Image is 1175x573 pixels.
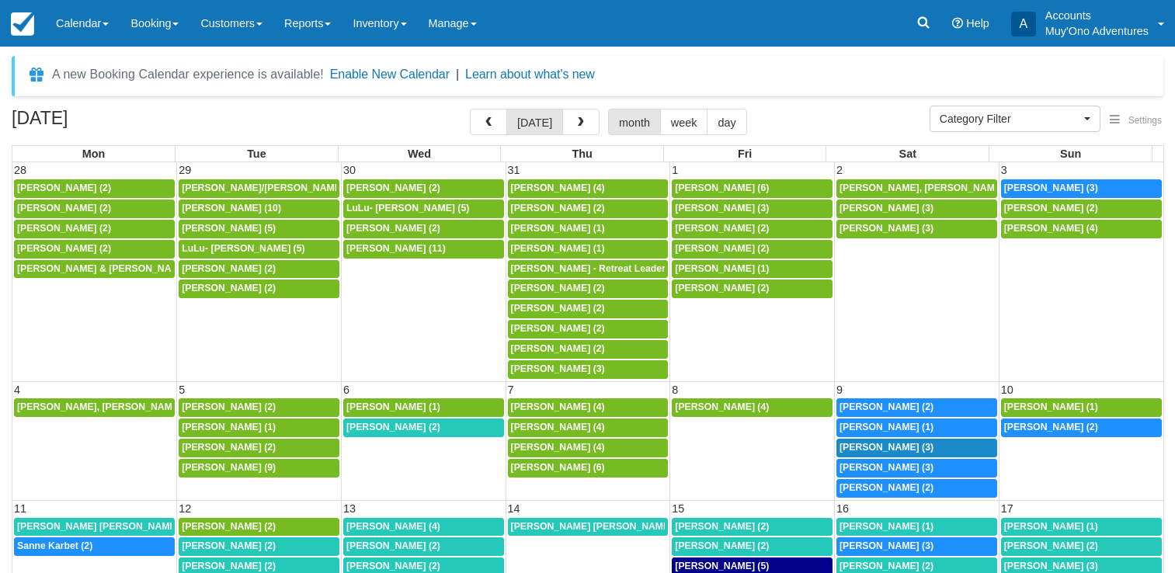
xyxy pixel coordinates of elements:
span: [PERSON_NAME] (5) [182,223,276,234]
span: [PERSON_NAME] (2) [182,540,276,551]
div: A new Booking Calendar experience is available! [52,65,324,84]
a: [PERSON_NAME] (4) [508,439,669,457]
span: 30 [342,164,357,176]
a: [PERSON_NAME] (4) [508,398,669,417]
span: 31 [506,164,522,176]
span: [PERSON_NAME] (1) [346,401,440,412]
span: [PERSON_NAME] (2) [182,401,276,412]
span: [PERSON_NAME] (4) [511,422,605,432]
span: | [456,68,459,81]
button: Settings [1100,109,1171,132]
a: [PERSON_NAME] (3) [1001,179,1162,198]
span: Mon [82,148,106,160]
p: Muy'Ono Adventures [1045,23,1149,39]
a: [PERSON_NAME] - Retreat Leader (10) [508,260,669,279]
a: [PERSON_NAME] (2) [672,220,833,238]
h2: [DATE] [12,109,208,137]
a: [PERSON_NAME] (11) [343,240,504,259]
span: 11 [12,502,28,515]
span: [PERSON_NAME] (1) [511,243,605,254]
span: 7 [506,384,516,396]
span: [PERSON_NAME] (1) [511,223,605,234]
span: [PERSON_NAME], [PERSON_NAME], [PERSON_NAME] (3) [840,182,1104,193]
a: [PERSON_NAME], [PERSON_NAME] (2) [14,398,175,417]
a: [PERSON_NAME] (2) [508,300,669,318]
a: [PERSON_NAME] (4) [343,518,504,537]
a: [PERSON_NAME] & [PERSON_NAME] (2) [14,260,175,279]
span: [PERSON_NAME] (3) [840,223,933,234]
p: Accounts [1045,8,1149,23]
a: [PERSON_NAME] (2) [343,537,504,556]
span: [PERSON_NAME] (6) [511,462,605,473]
span: [PERSON_NAME] (2) [511,303,605,314]
span: [PERSON_NAME] (1) [1004,401,1098,412]
span: [PERSON_NAME] (2) [182,283,276,293]
a: [PERSON_NAME] (2) [672,518,833,537]
span: [PERSON_NAME] (3) [1004,561,1098,571]
span: [PERSON_NAME] (4) [1004,223,1098,234]
a: LuLu- [PERSON_NAME] (5) [343,200,504,218]
button: week [660,109,708,135]
a: [PERSON_NAME] (2) [672,280,833,298]
span: [PERSON_NAME] (2) [182,561,276,571]
a: [PERSON_NAME] (3) [836,459,997,477]
div: A [1011,12,1036,36]
span: LuLu- [PERSON_NAME] (5) [346,203,469,214]
a: [PERSON_NAME] (2) [508,280,669,298]
a: [PERSON_NAME] (2) [508,340,669,359]
span: [PERSON_NAME] (4) [511,442,605,453]
span: [PERSON_NAME] (2) [182,263,276,274]
span: [PERSON_NAME] (6) [675,182,769,193]
span: [PERSON_NAME] (3) [511,363,605,374]
span: [PERSON_NAME] [PERSON_NAME] (2) [511,521,687,532]
a: [PERSON_NAME] (2) [672,240,833,259]
a: [PERSON_NAME] (2) [343,179,504,198]
span: [PERSON_NAME] (1) [182,422,276,432]
span: [PERSON_NAME] (2) [840,561,933,571]
span: [PERSON_NAME] (2) [511,343,605,354]
span: 15 [670,502,686,515]
span: [PERSON_NAME] (3) [840,442,933,453]
span: 6 [342,384,351,396]
a: [PERSON_NAME] (2) [179,518,339,537]
span: [PERSON_NAME] (2) [1004,203,1098,214]
span: [PERSON_NAME]/[PERSON_NAME]; [PERSON_NAME]/[PERSON_NAME]; [PERSON_NAME]/[PERSON_NAME] (3) [182,182,694,193]
a: [PERSON_NAME] (1) [1001,518,1162,537]
span: [PERSON_NAME] (9) [182,462,276,473]
span: Category Filter [940,111,1080,127]
a: [PERSON_NAME] (1) [508,240,669,259]
a: [PERSON_NAME] (5) [179,220,339,238]
span: Sanne Karbet (2) [17,540,92,551]
a: [PERSON_NAME] (2) [1001,418,1162,437]
span: [PERSON_NAME] (2) [840,401,933,412]
span: 3 [999,164,1009,176]
span: 1 [670,164,680,176]
span: [PERSON_NAME] (2) [17,182,111,193]
span: 2 [835,164,844,176]
span: [PERSON_NAME] (2) [675,283,769,293]
span: Sat [899,148,916,160]
span: Help [966,17,989,30]
a: [PERSON_NAME] (2) [508,200,669,218]
a: [PERSON_NAME] (3) [836,537,997,556]
span: [PERSON_NAME] (3) [675,203,769,214]
a: LuLu- [PERSON_NAME] (5) [179,240,339,259]
span: [PERSON_NAME] (2) [511,283,605,293]
span: Wed [408,148,431,160]
span: [PERSON_NAME] (1) [840,422,933,432]
span: [PERSON_NAME] (2) [840,482,933,493]
a: [PERSON_NAME] (3) [836,200,997,218]
span: Settings [1128,115,1162,126]
span: [PERSON_NAME] - Retreat Leader (10) [511,263,685,274]
span: [PERSON_NAME] (3) [1004,182,1098,193]
span: 28 [12,164,28,176]
span: [PERSON_NAME] [PERSON_NAME] (1) [17,521,193,532]
span: 14 [506,502,522,515]
a: [PERSON_NAME] (1) [179,418,339,437]
button: [DATE] [506,109,563,135]
a: [PERSON_NAME] (4) [672,398,833,417]
span: [PERSON_NAME] (2) [511,323,605,334]
span: [PERSON_NAME] (2) [1004,540,1098,551]
button: day [707,109,746,135]
a: [PERSON_NAME] (1) [836,518,997,537]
